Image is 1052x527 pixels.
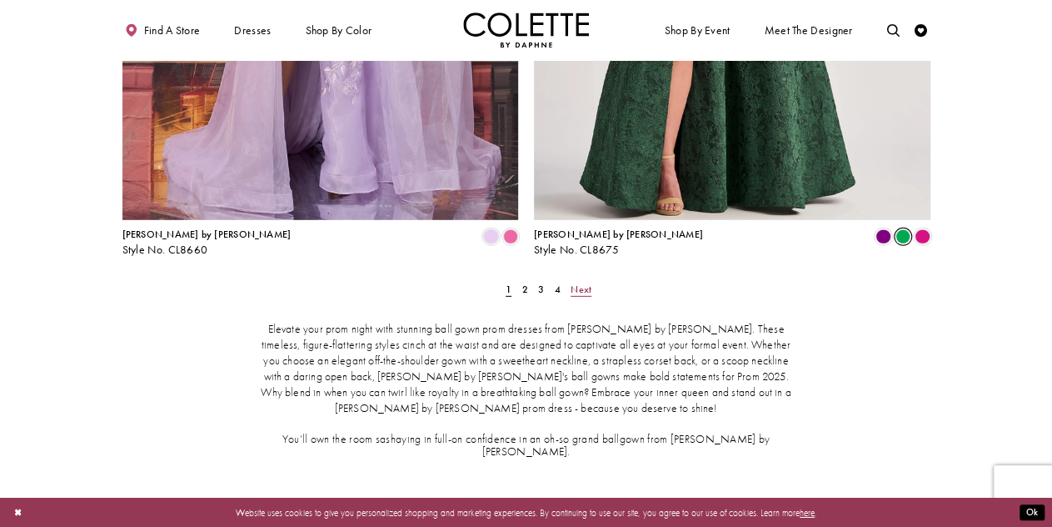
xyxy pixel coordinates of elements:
[535,280,548,299] a: Page 3
[463,13,590,48] a: Visit Home Page
[234,24,271,37] span: Dresses
[257,322,794,417] p: Elevate your prom night with stunning ball gown prom dresses from [PERSON_NAME] by [PERSON_NAME]....
[761,13,856,48] a: Meet the designer
[800,506,815,518] a: here
[764,24,852,37] span: Meet the designer
[895,229,910,244] i: Emerald
[884,13,903,48] a: Toggle search
[522,283,528,296] span: 2
[503,229,518,244] i: Bubblegum Pink
[506,283,511,296] span: 1
[91,504,961,520] p: Website uses cookies to give you personalized shopping and marketing experiences. By continuing t...
[305,24,371,37] span: Shop by color
[122,228,292,241] span: [PERSON_NAME] by [PERSON_NAME]
[231,13,274,48] span: Dresses
[534,228,703,241] span: [PERSON_NAME] by [PERSON_NAME]
[518,280,531,299] a: Page 2
[551,280,564,299] a: Page 4
[257,433,794,458] h5: You’ll own the room sashaying in full-on confidence in an oh-so grand ballgown from [PERSON_NAME]...
[571,283,591,296] span: Next
[661,13,733,48] span: Shop By Event
[875,229,890,244] i: Purple
[534,243,619,257] span: Style No. CL8675
[122,243,208,257] span: Style No. CL8660
[144,24,201,37] span: Find a store
[911,13,930,48] a: Check Wishlist
[534,229,703,256] div: Colette by Daphne Style No. CL8675
[122,13,203,48] a: Find a store
[567,280,596,299] a: Next Page
[463,13,590,48] img: Colette by Daphne
[665,24,730,37] span: Shop By Event
[538,283,544,296] span: 3
[483,229,498,244] i: Lilac
[302,13,375,48] span: Shop by color
[502,280,516,299] span: Current Page
[555,283,561,296] span: 4
[1020,504,1045,520] button: Submit Dialog
[7,501,28,524] button: Close Dialog
[915,229,930,244] i: Fuchsia
[122,229,292,256] div: Colette by Daphne Style No. CL8660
